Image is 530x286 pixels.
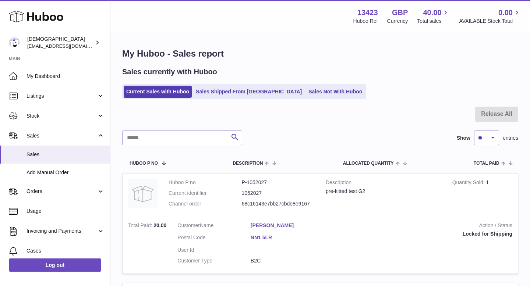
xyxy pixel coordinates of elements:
span: Add Manual Order [26,169,105,176]
span: My Dashboard [26,73,105,80]
span: 20.00 [153,222,166,228]
img: olgazyuz@outlook.com [9,37,20,48]
span: ALLOCATED Quantity [343,161,394,166]
strong: Action / Status [335,222,512,231]
dt: User Id [177,247,251,254]
h1: My Huboo - Sales report [122,48,518,60]
dd: B2C [251,257,324,264]
label: Show [457,135,470,142]
span: Customer [177,222,200,228]
span: Stock [26,112,97,119]
a: NN1 5LR [251,234,324,241]
a: 40.00 Total sales [417,8,450,25]
img: no-photo.jpg [128,179,158,208]
h2: Sales currently with Huboo [122,67,217,77]
div: Currency [387,18,408,25]
dt: Postal Code [177,234,251,243]
dd: 1052027 [242,190,315,197]
dt: Channel order [169,200,242,207]
a: Current Sales with Huboo [124,86,192,98]
span: Total paid [474,161,499,166]
span: AVAILABLE Stock Total [459,18,521,25]
strong: Quantity Sold [452,179,486,187]
span: [EMAIL_ADDRESS][DOMAIN_NAME] [27,43,108,49]
strong: GBP [392,8,408,18]
span: entries [503,135,518,142]
dd: 68c16143e7bb27cbde8e9167 [242,200,315,207]
span: Total sales [417,18,450,25]
strong: 13423 [357,8,378,18]
span: Sales [26,132,97,139]
dt: Name [177,222,251,231]
td: 1 [447,174,518,217]
span: Cases [26,247,105,254]
span: 40.00 [423,8,441,18]
span: Sales [26,151,105,158]
span: Description [233,161,263,166]
span: Invoicing and Payments [26,228,97,235]
dt: Huboo P no [169,179,242,186]
dt: Current identifier [169,190,242,197]
span: Huboo P no [130,161,158,166]
a: [PERSON_NAME] [251,222,324,229]
span: Orders [26,188,97,195]
strong: Description [326,179,441,188]
a: Log out [9,258,101,272]
a: Sales Not With Huboo [306,86,365,98]
span: Usage [26,208,105,215]
dt: Customer Type [177,257,251,264]
a: 0.00 AVAILABLE Stock Total [459,8,521,25]
div: Locked for Shipping [335,230,512,237]
span: 0.00 [498,8,513,18]
span: Listings [26,93,97,100]
a: Sales Shipped From [GEOGRAPHIC_DATA] [193,86,304,98]
div: [DEMOGRAPHIC_DATA] [27,36,93,50]
div: Huboo Ref [353,18,378,25]
div: pre-kitted test G2 [326,188,441,195]
strong: Total Paid [128,222,153,230]
dd: P-1052027 [242,179,315,186]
